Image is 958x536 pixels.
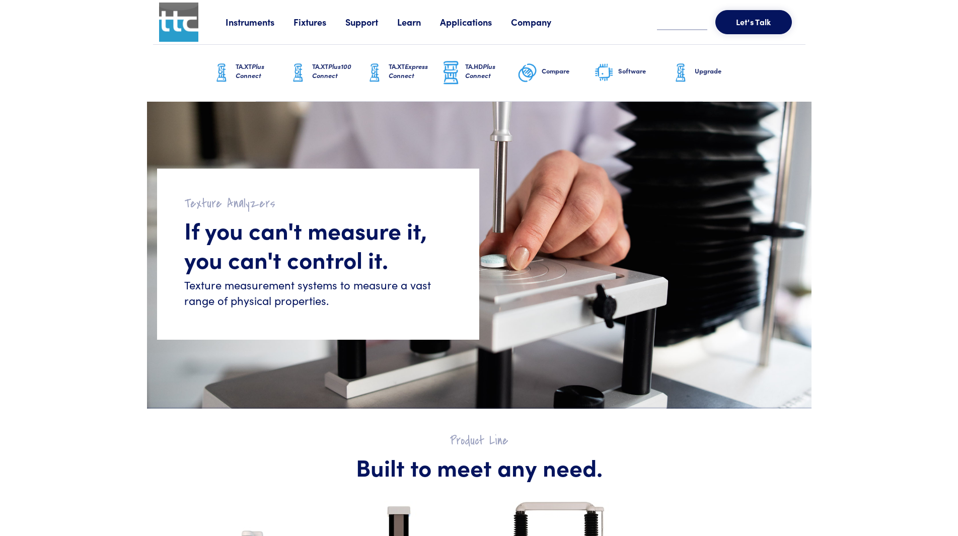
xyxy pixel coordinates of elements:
h6: Software [618,66,671,75]
a: Fixtures [293,16,345,28]
a: Compare [518,45,594,101]
a: Instruments [226,16,293,28]
a: TA.XTPlus100 Connect [288,45,364,101]
img: ttc_logo_1x1_v1.0.png [159,3,198,42]
h6: TA.XT [236,62,288,80]
img: ta-xt-graphic.png [211,60,232,86]
a: TA.XTExpress Connect [364,45,441,101]
h6: TA.XT [389,62,441,80]
h6: Texture measurement systems to measure a vast range of physical properties. [184,277,452,309]
img: ta-xt-graphic.png [288,60,308,86]
h2: Texture Analyzers [184,196,452,211]
a: Learn [397,16,440,28]
h6: TA.XT [312,62,364,80]
a: Upgrade [671,45,747,101]
img: software-graphic.png [594,62,614,84]
img: ta-xt-graphic.png [671,60,691,86]
img: ta-xt-graphic.png [364,60,385,86]
a: Company [511,16,570,28]
span: Plus100 Connect [312,61,351,80]
h6: Compare [542,66,594,75]
span: Express Connect [389,61,428,80]
span: Plus Connect [236,61,264,80]
h2: Product Line [177,433,781,448]
a: TA.HDPlus Connect [441,45,518,101]
button: Let's Talk [715,10,792,34]
img: ta-hd-graphic.png [441,60,461,86]
h1: Built to meet any need. [177,452,781,482]
span: Plus Connect [465,61,495,80]
a: TA.XTPlus Connect [211,45,288,101]
h6: TA.HD [465,62,518,80]
a: Software [594,45,671,101]
a: Support [345,16,397,28]
h1: If you can't measure it, you can't control it. [184,215,452,273]
a: Applications [440,16,511,28]
h6: Upgrade [695,66,747,75]
img: compare-graphic.png [518,60,538,86]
